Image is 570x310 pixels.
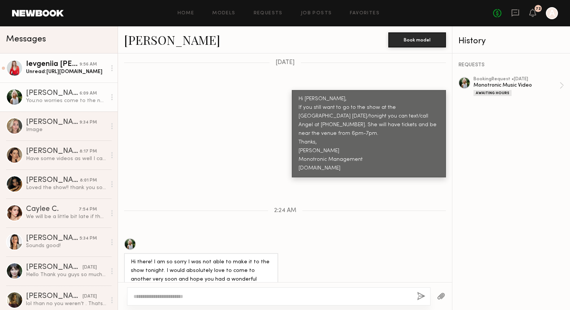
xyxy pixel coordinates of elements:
[83,293,97,300] div: [DATE]
[26,155,106,162] div: Have some videos as well I can send but won’t let me attach in here, I can text to angel if that ...
[26,184,106,191] div: Loved the show!! thank you so much :)
[473,77,564,96] a: bookingRequest •[DATE]Monotronic Music VideoAwaiting Hours
[26,177,80,184] div: [PERSON_NAME]
[26,293,83,300] div: [PERSON_NAME]
[276,60,295,66] span: [DATE]
[26,264,83,271] div: [PERSON_NAME]
[79,206,97,213] div: 7:54 PM
[26,126,106,133] div: Image
[26,300,106,307] div: lol than no you weren’t . Thats a base Ecom rate not even including usage
[131,258,271,293] div: Hi there! I am so sorry I was not able to make it to the show tonight. I would absolutely love to...
[80,235,97,242] div: 5:34 PM
[301,11,332,16] a: Job Posts
[80,61,97,68] div: 9:56 AM
[473,77,559,82] div: booking Request • [DATE]
[299,95,439,173] div: Hi [PERSON_NAME], If you still want to go to the show at the [GEOGRAPHIC_DATA] [DATE]/tonight you...
[458,63,564,68] div: REQUESTS
[388,36,446,43] a: Book model
[178,11,195,16] a: Home
[26,90,80,97] div: [PERSON_NAME]
[350,11,380,16] a: Favorites
[26,148,80,155] div: [PERSON_NAME]
[212,11,235,16] a: Models
[458,37,564,46] div: History
[388,32,446,47] button: Book model
[26,97,106,104] div: You: no worries come to the next one!
[473,90,512,96] div: Awaiting Hours
[6,35,46,44] span: Messages
[80,90,97,97] div: 6:09 AM
[124,32,220,48] a: [PERSON_NAME]
[26,206,79,213] div: Caylee C.
[546,7,558,19] a: A
[26,242,106,249] div: Sounds good!
[80,177,97,184] div: 8:01 PM
[80,148,97,155] div: 8:17 PM
[26,271,106,278] div: Hello Thank you guys so much for Would love to work with you again! Grateful!
[26,68,106,75] div: Unread: [URL][DOMAIN_NAME]
[80,119,97,126] div: 9:34 PM
[26,213,106,220] div: We will be a little bit late if that’s alright?
[536,7,541,11] div: 72
[473,82,559,89] div: Monotronic Music Video
[26,235,80,242] div: [PERSON_NAME]
[26,61,80,68] div: Ievgeniia [PERSON_NAME]
[83,264,97,271] div: [DATE]
[274,208,296,214] span: 2:24 AM
[254,11,283,16] a: Requests
[26,119,80,126] div: [PERSON_NAME]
